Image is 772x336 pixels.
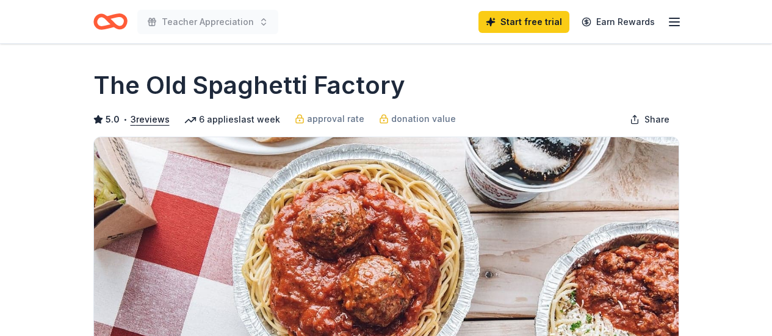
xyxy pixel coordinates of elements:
a: donation value [379,112,456,126]
a: approval rate [295,112,364,126]
h1: The Old Spaghetti Factory [93,68,405,102]
span: • [123,115,127,124]
button: 3reviews [131,112,170,127]
div: 6 applies last week [184,112,280,127]
span: donation value [391,112,456,126]
button: Teacher Appreciation [137,10,278,34]
a: Earn Rewards [574,11,662,33]
span: Share [644,112,669,127]
span: Teacher Appreciation [162,15,254,29]
a: Start free trial [478,11,569,33]
button: Share [620,107,679,132]
span: 5.0 [106,112,120,127]
a: Home [93,7,128,36]
span: approval rate [307,112,364,126]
